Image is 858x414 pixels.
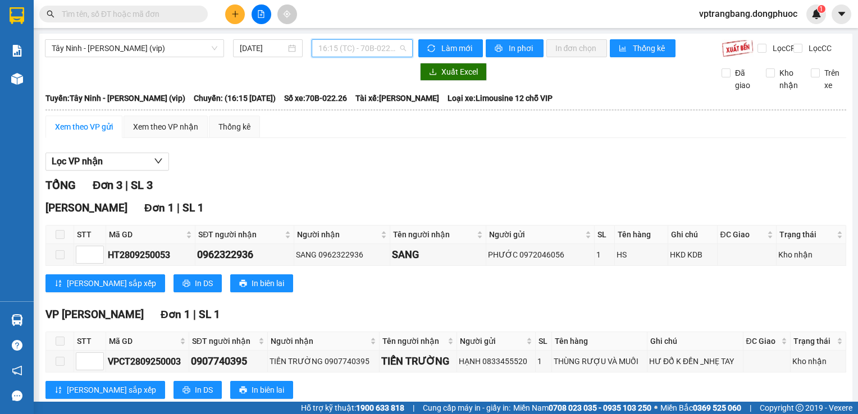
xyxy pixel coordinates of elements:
span: Cung cấp máy in - giấy in: [423,402,510,414]
span: [PERSON_NAME] sắp xếp [67,277,156,289]
th: SL [536,332,552,351]
span: In biên lai [252,277,284,289]
div: THÙNG RƯỢU VÀ MUỐI [554,355,645,367]
span: ĐC Giao [720,228,765,241]
span: Chuyến: (16:15 [DATE]) [194,92,276,104]
div: HƯ ĐỔ K ĐỀN _NHẸ TAY [649,355,741,367]
span: SL 3 [131,178,153,192]
span: SĐT người nhận [192,335,256,347]
span: Người nhận [297,228,378,241]
span: ĐC Giao [746,335,779,347]
button: syncLàm mới [418,39,483,57]
span: printer [239,279,247,288]
div: SANG 0962322936 [296,249,388,261]
span: Tên người nhận [393,228,474,241]
img: logo-vxr [10,7,24,24]
div: Kho nhận [778,249,844,261]
span: sort-ascending [54,279,62,288]
div: 1 [596,249,613,261]
span: Đã giao [731,67,757,91]
span: printer [495,44,504,53]
span: In DS [195,384,213,396]
button: aim [277,4,297,24]
span: | [750,402,751,414]
strong: 1900 633 818 [356,403,404,412]
span: Tài xế: [PERSON_NAME] [355,92,439,104]
span: Kho nhận [775,67,802,91]
button: sort-ascending[PERSON_NAME] sắp xếp [45,381,165,399]
span: caret-down [837,9,847,19]
span: Người gửi [460,335,523,347]
span: Đơn 1 [144,201,174,214]
button: printerIn phơi [486,39,544,57]
button: Lọc VP nhận [45,153,169,171]
button: sort-ascending[PERSON_NAME] sắp xếp [45,274,165,292]
td: VPCT2809250003 [106,351,189,372]
button: printerIn DS [174,274,222,292]
span: Miền Bắc [660,402,741,414]
button: printerIn DS [174,381,222,399]
span: | [193,308,196,321]
b: Tuyến: Tây Ninh - [PERSON_NAME] (vip) [45,94,185,103]
strong: 0708 023 035 - 0935 103 250 [549,403,651,412]
span: Mã GD [109,228,184,241]
input: 28/09/2025 [240,42,286,54]
th: Ghi chú [647,332,743,351]
span: | [125,178,128,192]
button: In đơn chọn [546,39,608,57]
span: Miền Nam [513,402,651,414]
sup: 1 [818,5,825,13]
strong: 0369 525 060 [693,403,741,412]
td: 0962322936 [195,244,294,266]
span: Tây Ninh - Hồ Chí Minh (vip) [52,40,217,57]
div: 0962322936 [197,247,291,263]
span: | [413,402,414,414]
span: Lọc CR [768,42,797,54]
span: Lọc CC [804,42,833,54]
button: plus [225,4,245,24]
span: SL 1 [199,308,220,321]
button: downloadXuất Excel [420,63,487,81]
div: Xem theo VP gửi [55,121,113,133]
span: Trạng thái [793,335,834,347]
span: search [47,10,54,18]
span: Thống kê [633,42,667,54]
span: sync [427,44,437,53]
span: download [429,68,437,77]
span: VP [PERSON_NAME] [45,308,144,321]
span: Mã GD [109,335,177,347]
img: warehouse-icon [11,73,23,85]
button: printerIn biên lai [230,274,293,292]
div: HKD KDB [670,249,715,261]
button: printerIn biên lai [230,381,293,399]
span: Trạng thái [779,228,834,241]
span: Người gửi [489,228,583,241]
div: HS [617,249,665,261]
img: icon-new-feature [811,9,822,19]
span: aim [283,10,291,18]
span: notification [12,365,22,376]
span: printer [182,279,190,288]
span: [PERSON_NAME] sắp xếp [67,384,156,396]
td: HT2809250053 [106,244,195,266]
span: Loại xe: Limousine 12 chỗ VIP [448,92,553,104]
span: Lọc VP nhận [52,154,103,168]
span: SĐT người nhận [198,228,282,241]
img: solution-icon [11,45,23,57]
span: Làm mới [441,42,474,54]
span: down [154,157,163,165]
div: Thống kê [218,121,250,133]
span: message [12,390,22,401]
div: TIẾN TRƯỜNG [381,353,455,369]
span: Hỗ trợ kỹ thuật: [301,402,404,414]
div: HẠNH 0833455520 [459,355,533,367]
td: 0907740395 [189,351,268,372]
span: [PERSON_NAME] [45,201,127,214]
span: In DS [195,277,213,289]
td: TIẾN TRƯỜNG [380,351,457,372]
span: printer [182,386,190,395]
div: TIẾN TRƯỜNG 0907740395 [270,355,377,367]
input: Tìm tên, số ĐT hoặc mã đơn [62,8,194,20]
div: HT2809250053 [108,248,193,262]
span: question-circle [12,340,22,351]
